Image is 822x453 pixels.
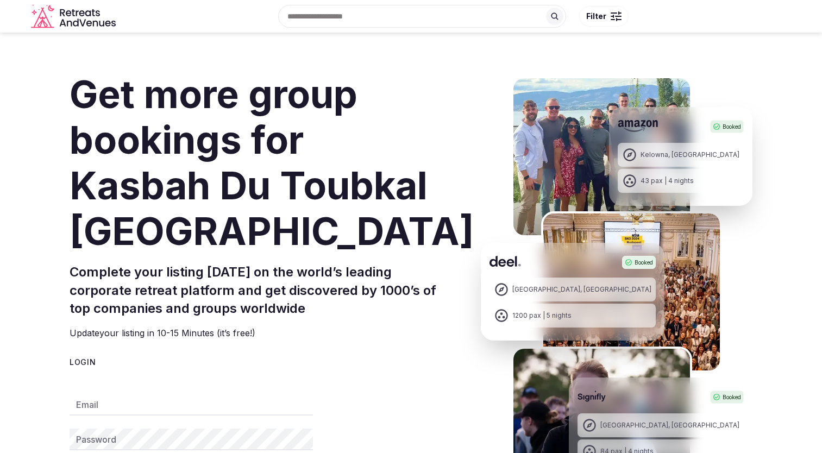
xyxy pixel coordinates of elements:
[512,285,651,294] div: [GEOGRAPHIC_DATA], [GEOGRAPHIC_DATA]
[31,4,118,29] a: Visit the homepage
[641,177,694,186] div: 43 pax | 4 nights
[70,357,447,368] div: Login
[70,72,447,254] h1: Get more group bookings for Kasbah Du Toubkal [GEOGRAPHIC_DATA]
[70,326,447,339] p: Update your listing in 10-15 Minutes (it’s free!)
[541,211,722,373] img: Deel Spain Retreat
[511,76,692,237] img: Amazon Kelowna Retreat
[600,421,739,430] div: [GEOGRAPHIC_DATA], [GEOGRAPHIC_DATA]
[70,263,447,318] h2: Complete your listing [DATE] on the world’s leading corporate retreat platform and get discovered...
[586,11,606,22] span: Filter
[579,6,629,27] button: Filter
[710,120,744,133] div: Booked
[512,311,572,320] div: 1200 pax | 5 nights
[641,150,739,160] div: Kelowna, [GEOGRAPHIC_DATA]
[710,391,744,404] div: Booked
[622,256,656,269] div: Booked
[31,4,118,29] svg: Retreats and Venues company logo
